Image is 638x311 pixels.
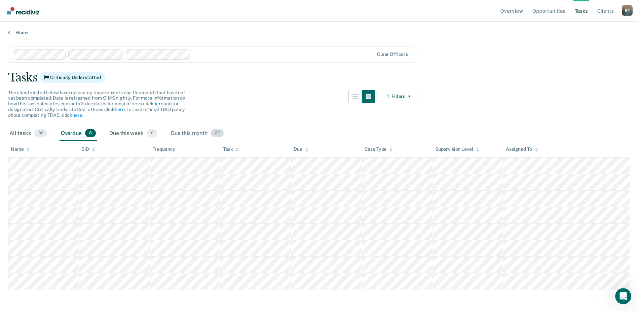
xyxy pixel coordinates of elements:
div: Frequency [152,146,176,152]
div: Overdue8 [60,126,97,141]
span: 30 [34,129,47,138]
div: R F [622,5,633,16]
div: Supervision Level [435,146,479,152]
span: Critically Understaffed [40,72,105,83]
span: 0 [147,129,157,138]
span: 22 [211,129,224,138]
div: Name [11,146,30,152]
div: Task [223,146,239,152]
button: Filters [381,90,416,103]
iframe: Intercom live chat [615,288,631,304]
div: Tasks [8,71,630,84]
div: All tasks30 [8,126,49,141]
div: Due [294,146,308,152]
a: here [72,112,82,118]
a: here [153,101,163,106]
div: SID [81,146,95,152]
div: Case Type [365,146,393,152]
span: 8 [85,129,96,138]
a: here [115,107,124,112]
div: Due this month22 [170,126,225,141]
img: Recidiviz [7,7,39,14]
button: Profile dropdown button [622,5,633,16]
div: Clear officers [377,51,408,57]
span: The clients listed below have upcoming requirements due this month that have not yet been complet... [8,90,185,118]
a: Home [8,30,630,36]
div: Due this week0 [108,126,159,141]
div: Assigned To [506,146,538,152]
